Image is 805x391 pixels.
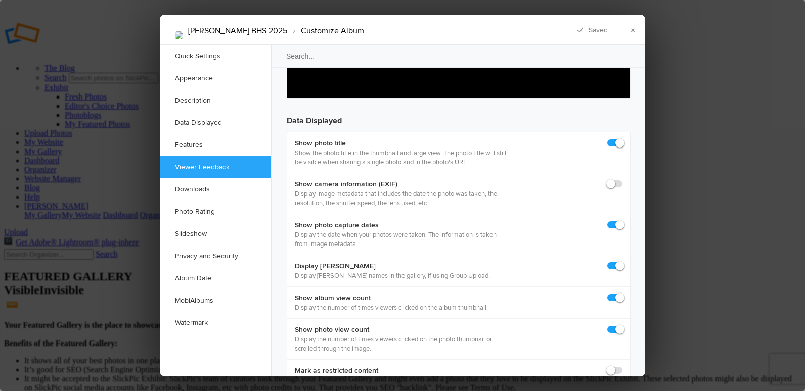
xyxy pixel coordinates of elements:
a: Quick Settings [160,45,271,67]
img: 20250918_CN_vs_BHS_(114).jpg [175,31,183,39]
h3: Data Displayed [287,107,631,127]
b: Show photo capture dates [295,220,508,230]
p: Show the photo title in the thumbnail and large view. The photo title will still be visible when ... [295,149,508,167]
a: Description [160,89,271,112]
a: Slideshow [160,223,271,245]
input: Search... [271,44,647,68]
a: Privacy and Security [160,245,271,267]
p: Display the number of times viewers clicked on the album thumbnail. [295,303,488,312]
b: Show photo view count [295,325,508,335]
a: Photo Rating [160,201,271,223]
a: × [620,15,645,45]
p: Display the date when your photos were taken. The information is taken from image metadata. [295,230,508,249]
p: Display [PERSON_NAME] names in the gallery, if using Group Upload. [295,271,490,280]
a: Watermark [160,312,271,334]
a: Data Displayed [160,112,271,134]
p: Display image metadata that includes the date the photo was taken, the resolution, the shutter sp... [295,189,508,208]
a: Album Date [160,267,271,289]
a: Viewer Feedback [160,156,271,178]
b: Display [PERSON_NAME] [295,261,490,271]
li: Customize Album [287,22,364,39]
a: Features [160,134,271,156]
li: [PERSON_NAME] BHS 2025 [188,22,287,39]
a: Downloads [160,178,271,201]
p: Display the number of times viewers clicked on the photo thumbnail or scrolled through the image. [295,335,508,353]
a: MobiAlbums [160,289,271,312]
a: Appearance [160,67,271,89]
b: Show camera information (EXIF) [295,179,508,189]
b: Show album view count [295,293,488,303]
b: Show photo title [295,138,508,149]
b: Mark as restricted content [295,366,508,376]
